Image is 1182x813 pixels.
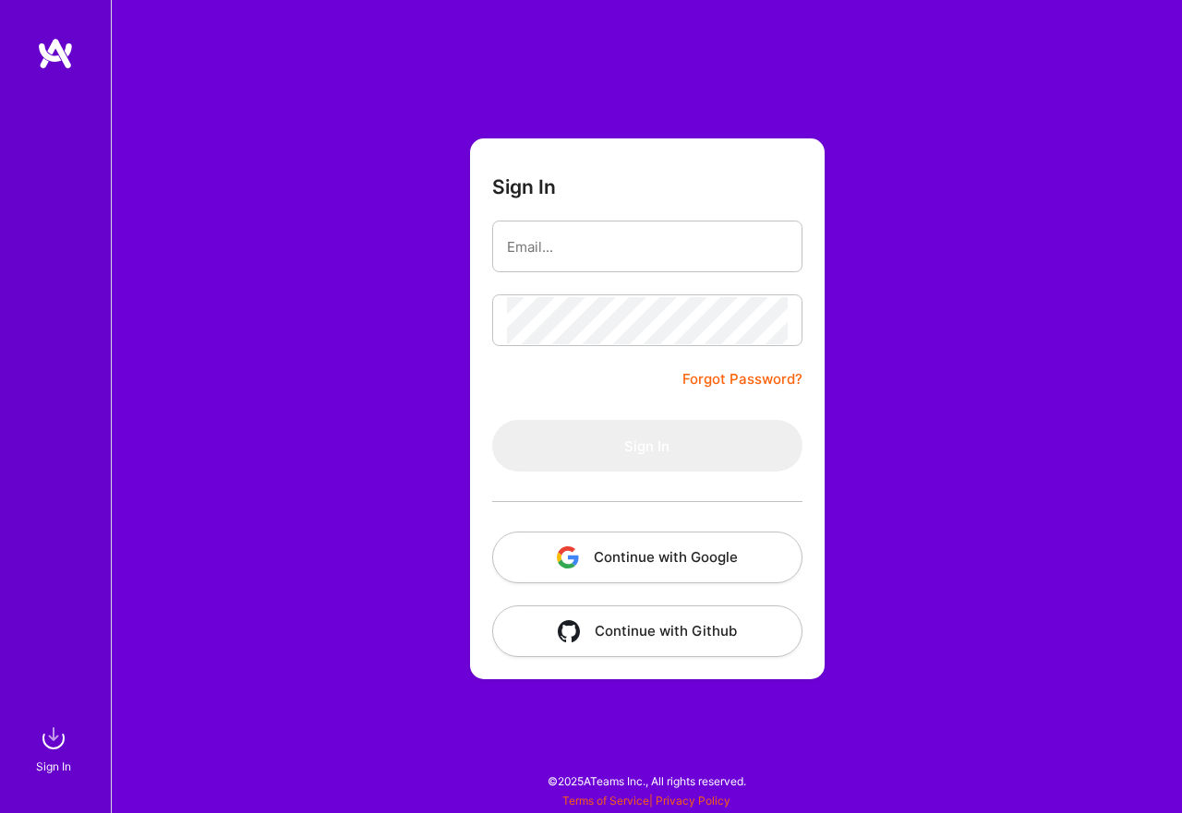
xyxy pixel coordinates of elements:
[39,720,72,776] a: sign inSign In
[492,605,802,657] button: Continue with Github
[111,758,1182,804] div: © 2025 ATeams Inc., All rights reserved.
[562,794,649,807] a: Terms of Service
[37,37,74,70] img: logo
[656,794,730,807] a: Privacy Policy
[557,546,579,568] img: icon
[36,757,71,776] div: Sign In
[492,532,802,583] button: Continue with Google
[35,720,72,757] img: sign in
[492,420,802,472] button: Sign In
[558,620,580,642] img: icon
[562,794,730,807] span: |
[682,368,802,390] a: Forgot Password?
[507,223,788,270] input: Email...
[492,175,556,198] h3: Sign In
